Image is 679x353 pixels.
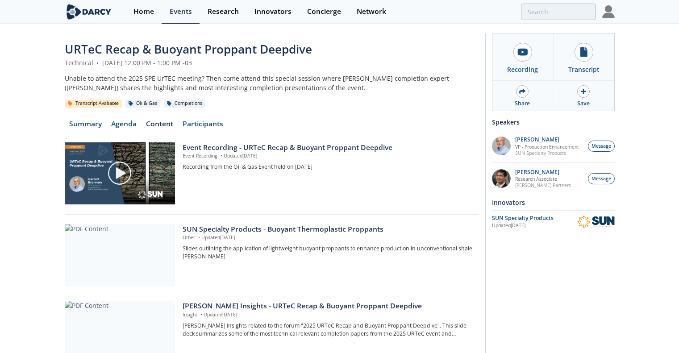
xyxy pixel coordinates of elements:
[577,215,615,229] img: SUN Specialty Products
[170,8,192,15] div: Events
[183,311,472,319] p: Insight Updated [DATE]
[357,8,386,15] div: Network
[107,120,142,131] a: Agenda
[183,322,472,338] p: [PERSON_NAME] Insights related to the forum "2025 URTeC Recap and Buoyant Proppant Deepdive". Thi...
[65,142,479,205] a: Video Content Event Recording - URTeC Recap & Buoyant Proppant Deepdive Event Recording •Updated[...
[577,100,590,108] div: Save
[65,41,312,57] span: URTeC Recap & Buoyant Proppant Deepdive
[196,234,201,241] span: •
[515,176,571,182] p: Research Associate
[592,175,611,183] span: Message
[219,153,224,159] span: •
[588,173,615,184] button: Message
[515,100,530,108] div: Share
[65,4,113,20] img: logo-wide.svg
[65,120,107,131] a: Summary
[183,301,472,311] div: [PERSON_NAME] Insights - URTeC Recap & Buoyant Proppant Deepdive
[65,142,175,204] img: Video Content
[65,224,479,287] a: PDF Content SUN Specialty Products - Buoyant Thermoplastic Proppants Other •Updated[DATE] Slides ...
[568,65,600,74] div: Transcript
[492,137,511,155] img: 5ca76c57-d877-4041-9fab-fba965ffb485
[178,120,228,131] a: Participants
[515,150,579,156] p: SUN Specialty Products
[183,153,472,160] p: Event Recording Updated [DATE]
[183,234,472,241] p: Other Updated [DATE]
[588,141,615,152] button: Message
[492,114,615,130] div: Speakers
[183,224,472,235] div: SUN Specialty Products - Buoyant Thermoplastic Proppants
[164,100,206,108] div: Completions
[65,58,479,67] div: Technical [DATE] 12:00 PM - 1:00 PM -03
[515,144,579,150] p: VP - Production Enhancement
[515,137,579,143] p: [PERSON_NAME]
[592,143,611,150] span: Message
[199,311,204,318] span: •
[142,120,178,131] a: Content
[507,65,538,74] div: Recording
[515,169,571,175] p: [PERSON_NAME]
[133,8,154,15] div: Home
[65,74,479,92] div: Unable to attend the 2025 SPE UrTEC meeting? Then come attend this special session where [PERSON_...
[521,4,596,20] input: Advanced Search
[553,33,614,80] a: Transcript
[492,33,554,80] a: Recording
[492,169,511,188] img: 947f7ed3-29f3-47f9-bcd4-3b2caa58d322
[183,163,472,171] p: Recording from the Oil & Gas Event held on [DATE]
[602,5,615,18] img: Profile
[492,222,577,229] div: Updated [DATE]
[515,182,571,188] p: [PERSON_NAME] Partners
[107,161,132,186] img: play-chapters-gray.svg
[307,8,341,15] div: Concierge
[208,8,239,15] div: Research
[65,100,122,108] div: Transcript Available
[642,317,670,344] iframe: chat widget
[492,214,615,229] a: SUN Specialty Products Updated[DATE] SUN Specialty Products
[492,195,615,210] div: Innovators
[254,8,292,15] div: Innovators
[95,58,100,67] span: •
[183,142,472,153] div: Event Recording - URTeC Recap & Buoyant Proppant Deepdive
[183,245,472,261] p: Slides outlining the application of lightweight buoyant proppants to enhance production in unconv...
[492,214,577,222] div: SUN Specialty Products
[125,100,161,108] div: Oil & Gas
